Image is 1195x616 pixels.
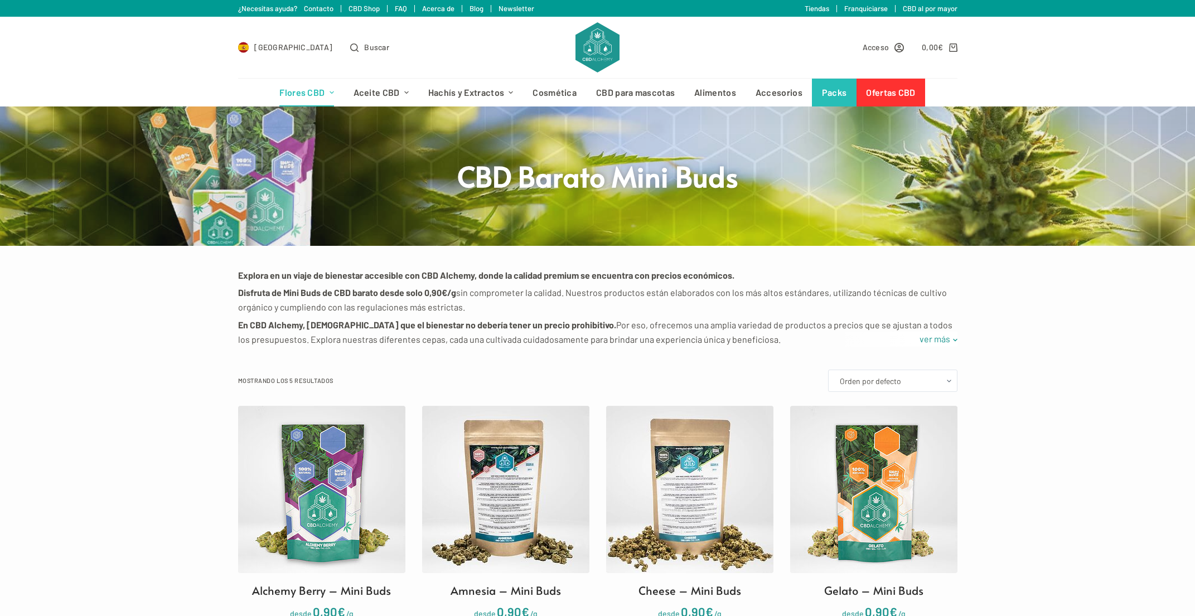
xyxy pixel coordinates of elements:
[805,4,829,13] a: Tiendas
[238,285,957,315] p: sin comprometer la calidad. Nuestros productos están elaborados con los más altos estándares, uti...
[238,287,456,298] strong: Disfruta de Mini Buds de CBD barato desde solo 0,90€/g
[470,4,483,13] a: Blog
[238,318,957,347] p: Por eso, ofrecemos una amplia variedad de productos a precios que se ajustan a todos los presupue...
[746,79,812,106] a: Accesorios
[685,79,746,106] a: Alimentos
[922,41,957,54] a: Carro de compra
[238,4,333,13] a: ¿Necesitas ayuda? Contacto
[938,42,943,52] span: €
[903,4,957,13] a: CBD al por mayor
[857,79,925,106] a: Ofertas CBD
[812,79,857,106] a: Packs
[422,4,454,13] a: Acerca de
[364,41,389,54] span: Buscar
[254,41,332,54] span: [GEOGRAPHIC_DATA]
[238,270,734,280] strong: Explora en un viaje de bienestar accesible con CBD Alchemy, donde la calidad premium se encuentra...
[499,4,534,13] a: Newsletter
[343,79,418,106] a: Aceite CBD
[863,41,904,54] a: Acceso
[350,41,389,54] button: Abrir formulario de búsqueda
[349,4,380,13] a: CBD Shop
[575,22,619,72] img: CBD Alchemy
[270,79,925,106] nav: Menú de cabecera
[418,79,523,106] a: Hachís y Extractos
[863,41,889,54] span: Acceso
[238,376,333,386] p: Mostrando los 5 resultados
[828,370,957,392] select: Pedido de la tienda
[238,41,333,54] a: Select Country
[395,4,407,13] a: FAQ
[238,319,616,330] strong: En CBD Alchemy, [DEMOGRAPHIC_DATA] que el bienestar no debería tener un precio prohibitivo.
[922,42,944,52] bdi: 0,00
[252,582,391,599] h2: Alchemy Berry – Mini Buds
[238,42,249,53] img: ES Flag
[389,158,807,194] h1: CBD Barato Mini Buds
[451,582,561,599] h2: Amnesia – Mini Buds
[587,79,685,106] a: CBD para mascotas
[638,582,741,599] h2: Cheese – Mini Buds
[824,582,923,599] h2: Gelato – Mini Buds
[912,332,957,346] a: ver más
[523,79,587,106] a: Cosmética
[844,4,888,13] a: Franquiciarse
[270,79,343,106] a: Flores CBD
